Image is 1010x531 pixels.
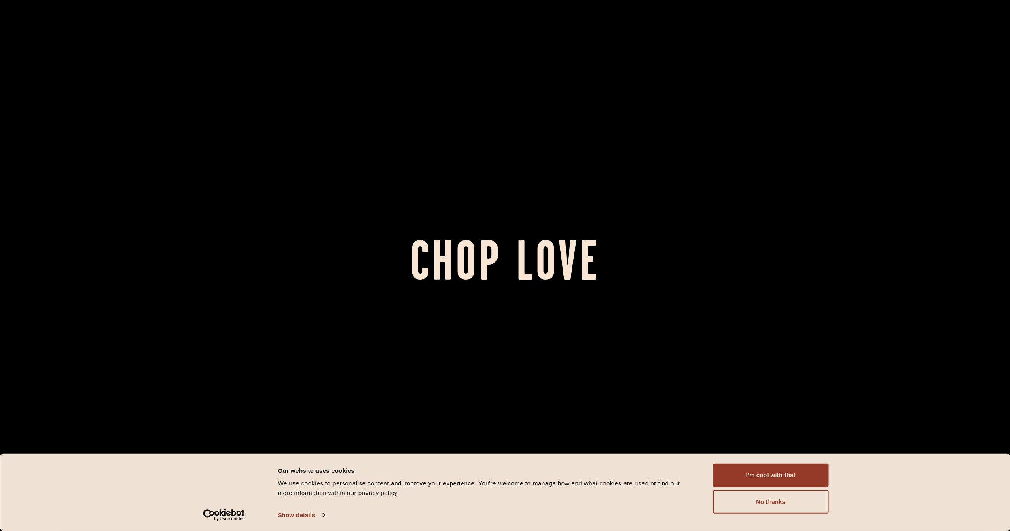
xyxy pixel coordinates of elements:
a: Show details [278,509,325,521]
div: We use cookies to personalise content and improve your experience. You're welcome to manage how a... [278,478,695,498]
button: No thanks [713,490,829,514]
div: Our website uses cookies [278,466,695,475]
button: I'm cool with that [713,464,829,487]
a: Usercentrics Cookiebot - opens in a new window [188,509,259,521]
